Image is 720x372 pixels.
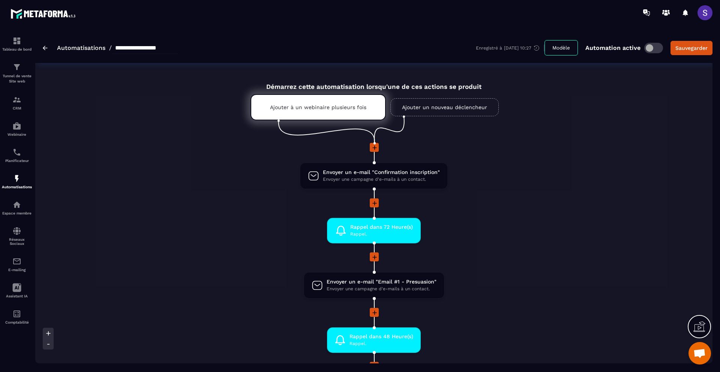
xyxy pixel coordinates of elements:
a: formationformationTableau de bord [2,31,32,57]
img: automations [12,174,21,183]
div: Ouvrir le chat [688,342,711,364]
p: Planificateur [2,159,32,163]
button: Modèle [544,40,578,55]
div: Démarrez cette automatisation lorsqu'une de ces actions se produit [232,74,516,90]
p: Ajouter à un webinaire plusieurs fois [270,104,366,110]
a: formationformationCRM [2,90,32,116]
span: Rappel. [349,340,413,347]
p: E-mailing [2,268,32,272]
p: Tunnel de vente Site web [2,73,32,84]
img: formation [12,95,21,104]
a: schedulerschedulerPlanificateur [2,142,32,168]
img: accountant [12,309,21,318]
div: Sauvegarder [675,44,708,52]
span: Rappel dans 72 Heure(s) [350,223,413,231]
p: [DATE] 10:27 [504,45,531,51]
img: formation [12,63,21,72]
img: arrow [43,46,48,50]
span: Rappel. [350,231,413,238]
img: social-network [12,226,21,235]
p: Tableau de bord [2,47,32,51]
p: Automatisations [2,185,32,189]
a: accountantaccountantComptabilité [2,304,32,330]
img: automations [12,121,21,130]
span: Envoyer un e-mail "Confirmation inscription" [323,169,440,176]
span: / [109,44,112,51]
span: Envoyer une campagne d'e-mails à un contact. [323,176,440,183]
a: automationsautomationsWebinaire [2,116,32,142]
img: automations [12,200,21,209]
p: Assistant IA [2,294,32,298]
a: social-networksocial-networkRéseaux Sociaux [2,221,32,251]
a: automationsautomationsEspace membre [2,195,32,221]
img: logo [10,7,78,21]
p: Automation active [585,44,640,51]
img: formation [12,36,21,45]
a: Assistant IA [2,277,32,304]
img: email [12,257,21,266]
span: Rappel dans 48 Heure(s) [349,333,413,340]
button: Sauvegarder [670,41,712,55]
a: Automatisations [57,44,105,51]
a: automationsautomationsAutomatisations [2,168,32,195]
a: emailemailE-mailing [2,251,32,277]
p: Espace membre [2,211,32,215]
a: Ajouter un nouveau déclencheur [390,98,499,116]
p: Comptabilité [2,320,32,324]
p: CRM [2,106,32,110]
span: Envoyer une campagne d'e-mails à un contact. [327,285,436,292]
span: Envoyer un e-mail "Email #1 - Presuasion" [327,278,436,285]
p: Webinaire [2,132,32,136]
a: formationformationTunnel de vente Site web [2,57,32,90]
div: Enregistré à [476,45,544,51]
p: Réseaux Sociaux [2,237,32,246]
img: scheduler [12,148,21,157]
